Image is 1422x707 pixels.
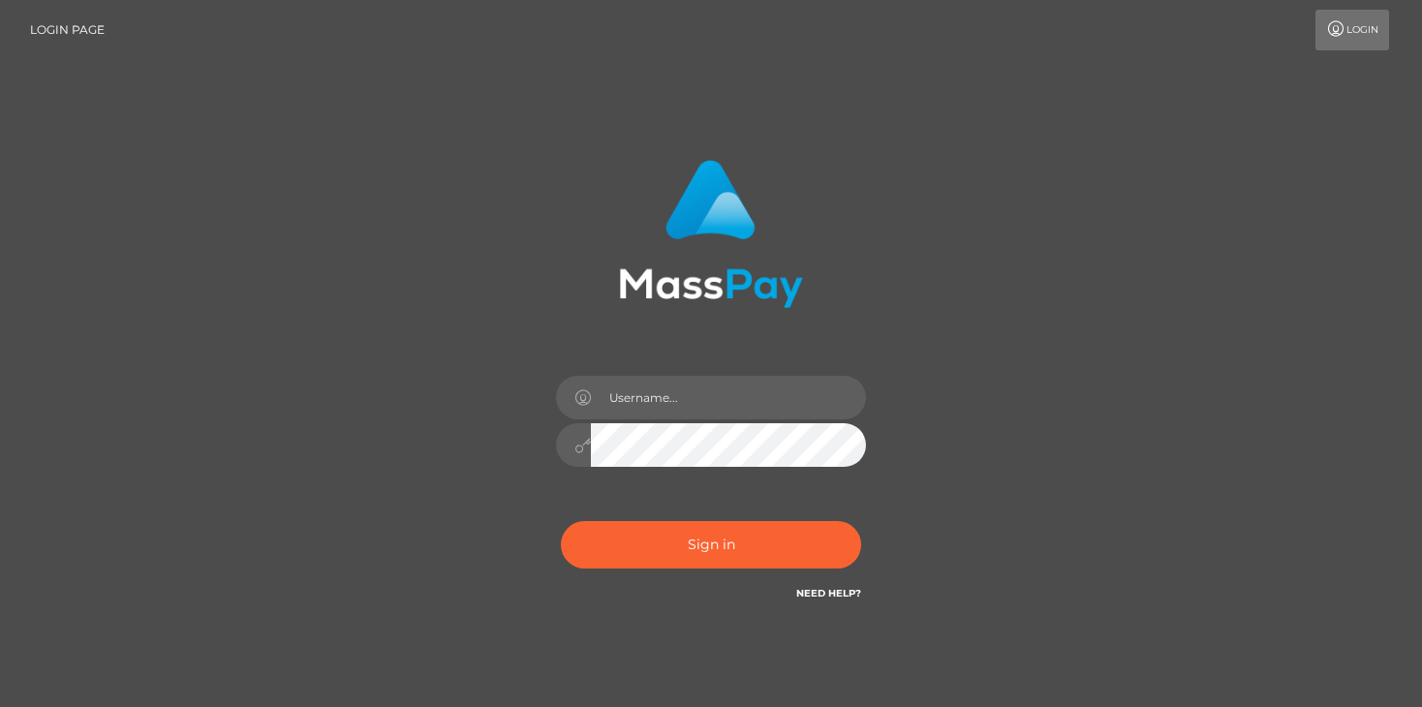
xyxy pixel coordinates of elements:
[796,587,861,599] a: Need Help?
[30,10,105,50] a: Login Page
[591,376,866,419] input: Username...
[561,521,861,569] button: Sign in
[1315,10,1389,50] a: Login
[619,160,803,308] img: MassPay Login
